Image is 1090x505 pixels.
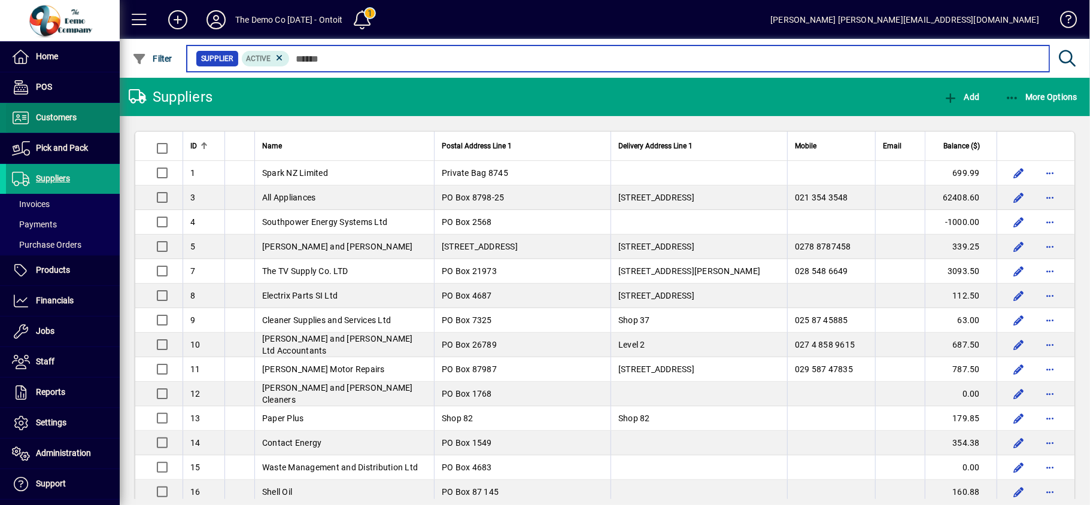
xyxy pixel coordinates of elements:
div: Email [883,139,918,153]
span: [STREET_ADDRESS] [618,364,694,374]
span: 029 587 47835 [795,364,853,374]
button: More options [1040,311,1059,330]
span: PO Box 7325 [442,315,492,325]
span: PO Box 26789 [442,340,497,349]
span: 15 [190,463,201,472]
span: Shop 37 [618,315,650,325]
span: Administration [36,448,91,458]
span: PO Box 87987 [442,364,497,374]
button: Edit [1009,384,1028,403]
button: More options [1040,458,1059,477]
span: 16 [190,487,201,497]
a: Financials [6,286,120,316]
td: 354.38 [925,431,997,455]
span: ID [190,139,197,153]
div: Mobile [795,139,868,153]
mat-chip: Activation Status: Active [242,51,290,66]
span: Active [247,54,271,63]
span: 0278 8787458 [795,242,851,251]
td: 0.00 [925,455,997,480]
span: PO Box 21973 [442,266,497,276]
td: 687.50 [925,333,997,357]
span: Southpower Energy Systems Ltd [262,217,387,227]
span: 11 [190,364,201,374]
span: Contact Energy [262,438,322,448]
a: Pick and Pack [6,133,120,163]
span: Spark NZ Limited [262,168,328,178]
a: Settings [6,408,120,438]
span: [PERSON_NAME] and [PERSON_NAME] [262,242,413,251]
span: 12 [190,389,201,398]
button: Add [940,86,982,108]
button: Add [159,9,197,31]
a: Administration [6,439,120,469]
button: Edit [1009,311,1028,330]
button: More options [1040,482,1059,501]
div: Name [262,139,427,153]
span: Electrix Parts SI Ltd [262,291,338,300]
span: Postal Address Line 1 [442,139,512,153]
td: 0.00 [925,382,997,406]
td: 699.99 [925,161,997,185]
span: Support [36,479,66,488]
span: Purchase Orders [12,240,81,250]
span: Shop 82 [618,413,650,423]
span: [STREET_ADDRESS] [618,193,694,202]
span: Pick and Pack [36,143,88,153]
button: Edit [1009,482,1028,501]
td: 3093.50 [925,259,997,284]
span: POS [36,82,52,92]
span: 10 [190,340,201,349]
button: Edit [1009,458,1028,477]
span: [PERSON_NAME] Motor Repairs [262,364,385,374]
span: 7 [190,266,195,276]
span: [STREET_ADDRESS] [618,291,694,300]
span: Invoices [12,199,50,209]
span: PO Box 2568 [442,217,492,227]
td: 62408.60 [925,185,997,210]
span: Balance ($) [943,139,980,153]
td: 339.25 [925,235,997,259]
button: Edit [1009,433,1028,452]
a: Staff [6,347,120,377]
span: Suppliers [36,174,70,183]
button: Edit [1009,409,1028,428]
span: Paper Plus [262,413,304,423]
span: [STREET_ADDRESS] [618,242,694,251]
span: 4 [190,217,195,227]
span: 8 [190,291,195,300]
span: 021 354 3548 [795,193,848,202]
td: 179.85 [925,406,997,431]
a: Home [6,42,120,72]
span: Settings [36,418,66,427]
span: Jobs [36,326,54,336]
span: 5 [190,242,195,251]
button: More options [1040,335,1059,354]
a: Invoices [6,194,120,214]
a: Products [6,255,120,285]
span: All Appliances [262,193,316,202]
span: 3 [190,193,195,202]
span: PO Box 4683 [442,463,492,472]
button: Filter [129,48,175,69]
button: More options [1040,409,1059,428]
button: Edit [1009,188,1028,207]
span: Level 2 [618,340,645,349]
button: More options [1040,286,1059,305]
span: Supplier [201,53,233,65]
span: 025 87 45885 [795,315,848,325]
a: POS [6,72,120,102]
button: More options [1040,360,1059,379]
span: Add [943,92,979,102]
td: 160.88 [925,480,997,504]
span: PO Box 87 145 [442,487,499,497]
div: [PERSON_NAME] [PERSON_NAME][EMAIL_ADDRESS][DOMAIN_NAME] [770,10,1039,29]
span: Name [262,139,282,153]
span: Cleaner Supplies and Services Ltd [262,315,391,325]
span: Customers [36,112,77,122]
button: More options [1040,261,1059,281]
td: 63.00 [925,308,997,333]
button: More Options [1002,86,1081,108]
td: 787.50 [925,357,997,382]
button: Edit [1009,212,1028,232]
